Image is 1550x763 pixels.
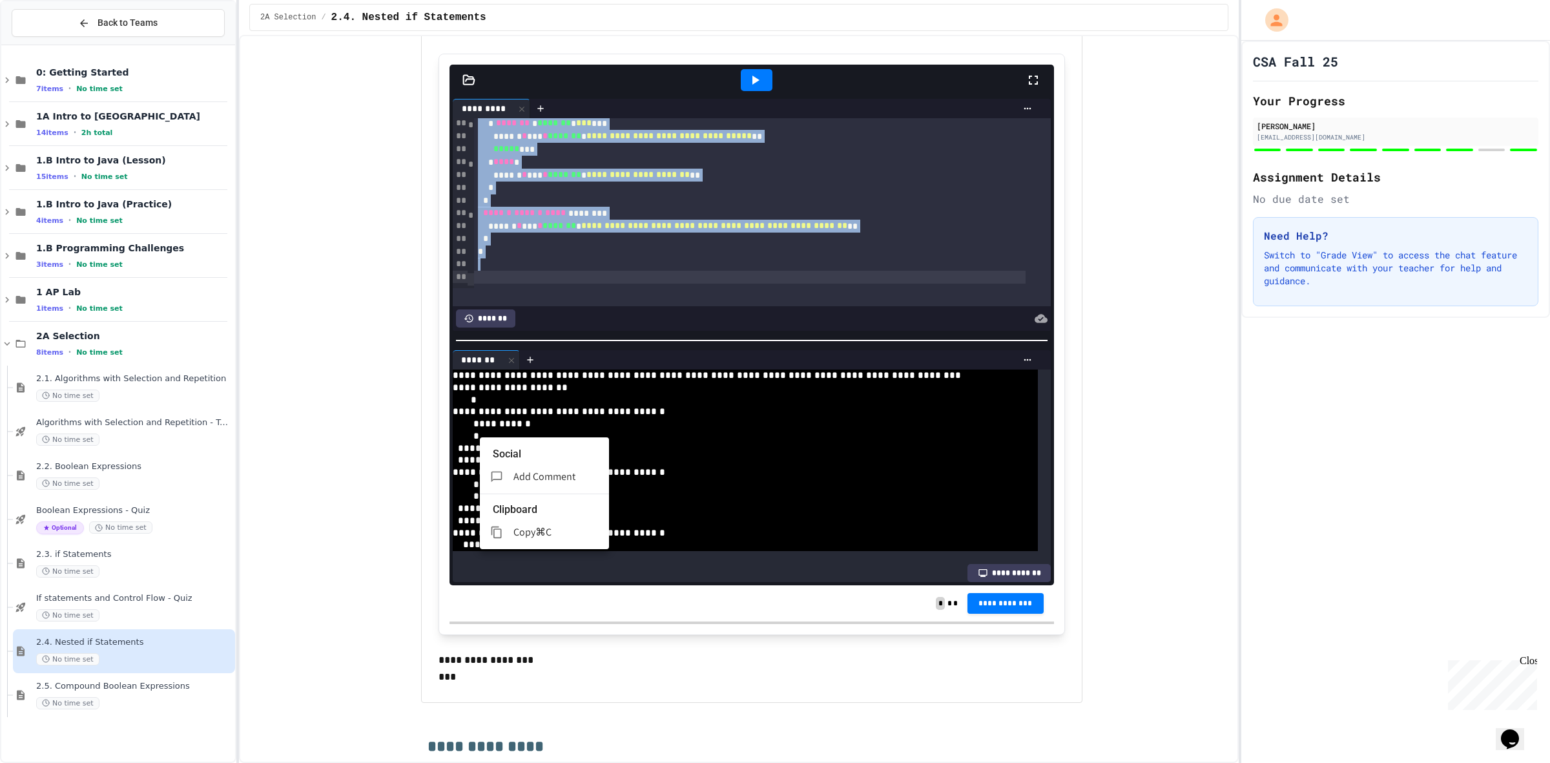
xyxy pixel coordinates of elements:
span: 2.2. Boolean Expressions [36,461,232,472]
span: • [68,83,71,94]
span: No time set [36,653,99,665]
span: No time set [36,565,99,578]
span: Boolean Expressions - Quiz [36,505,232,516]
span: • [68,215,71,225]
h3: Need Help? [1264,228,1527,244]
span: • [74,171,76,182]
span: 2A Selection [36,330,232,342]
span: No time set [89,521,152,534]
span: No time set [76,304,123,313]
span: • [68,347,71,357]
span: 2.4. Nested if Statements [331,10,486,25]
span: 2.1. Algorithms with Selection and Repetition [36,373,232,384]
span: • [74,127,76,138]
span: No time set [76,85,123,93]
div: Chat with us now!Close [5,5,89,82]
iframe: chat widget [1496,711,1537,750]
li: Clipboard [493,499,609,520]
span: 15 items [36,172,68,181]
span: No time set [36,390,99,402]
span: • [68,303,71,313]
span: 4 items [36,216,63,225]
span: 2.5. Compound Boolean Expressions [36,681,232,692]
div: My Account [1252,5,1292,35]
span: 0: Getting Started [36,67,232,78]
h2: Your Progress [1253,92,1538,110]
span: • [68,259,71,269]
h2: Assignment Details [1253,168,1538,186]
span: No time set [36,434,99,446]
div: [PERSON_NAME] [1257,120,1534,132]
span: 2.3. if Statements [36,549,232,560]
span: 1 items [36,304,63,313]
span: 3 items [36,260,63,269]
div: No due date set [1253,191,1538,207]
span: If statements and Control Flow - Quiz [36,593,232,604]
span: Back to Teams [98,16,158,30]
span: Optional [36,521,84,534]
iframe: chat widget [1443,655,1537,710]
span: 14 items [36,129,68,137]
p: Switch to "Grade View" to access the chat feature and communicate with your teacher for help and ... [1264,249,1527,287]
span: 2A Selection [260,12,316,23]
span: 1.B Intro to Java (Lesson) [36,154,232,166]
span: 1 AP Lab [36,286,232,298]
span: No time set [76,216,123,225]
h1: CSA Fall 25 [1253,52,1338,70]
span: No time set [76,260,123,269]
span: No time set [36,609,99,622]
div: [EMAIL_ADDRESS][DOMAIN_NAME] [1257,132,1534,142]
li: Social [493,444,609,465]
span: 7 items [36,85,63,93]
span: 1.B Programming Challenges [36,242,232,254]
span: No time set [36,697,99,709]
span: 2.4. Nested if Statements [36,637,232,648]
span: 2h total [81,129,113,137]
p: ⌘C [535,525,552,540]
span: No time set [81,172,128,181]
span: No time set [36,477,99,490]
span: 1A Intro to [GEOGRAPHIC_DATA] [36,110,232,122]
span: 8 items [36,348,63,357]
span: Add Comment [513,470,575,483]
span: 1.B Intro to Java (Practice) [36,198,232,210]
span: No time set [76,348,123,357]
span: Copy [513,525,535,539]
span: Algorithms with Selection and Repetition - Topic 2.1 [36,417,232,428]
span: / [321,12,325,23]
